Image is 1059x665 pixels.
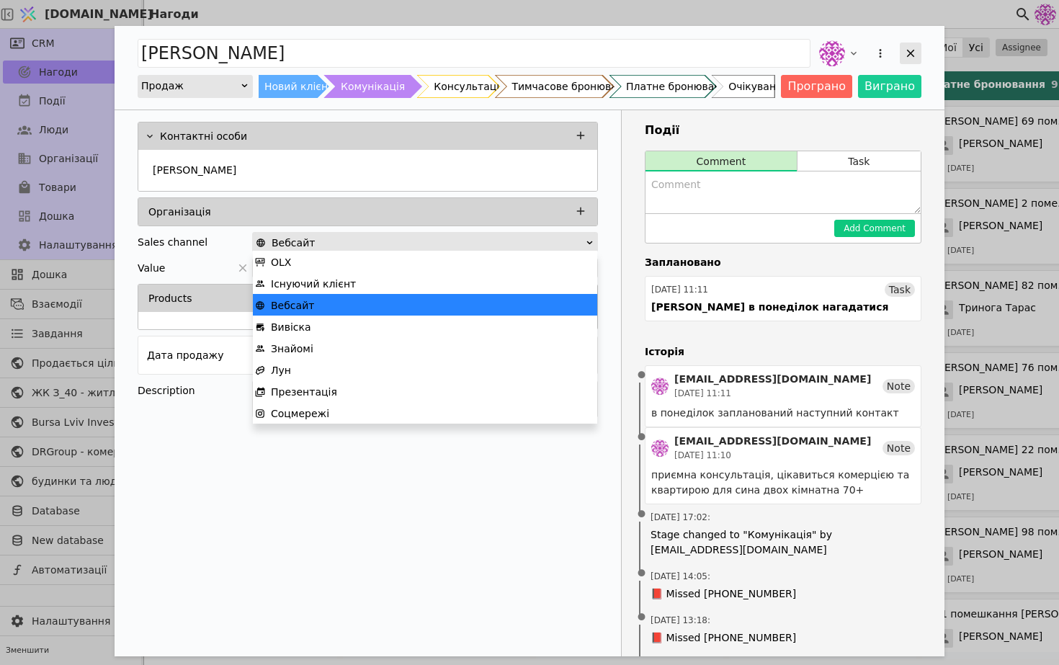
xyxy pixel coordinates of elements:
span: • [635,555,649,592]
div: [EMAIL_ADDRESS][DOMAIN_NAME] [674,372,871,387]
button: Add Comment [834,220,915,237]
img: instagram.svg [255,409,265,419]
div: в понеділок запланований наступний контакт [651,406,915,421]
h4: Заплановано [645,255,921,270]
div: [DATE] 11:11 [651,283,708,296]
span: OLX [271,251,291,273]
img: people.svg [255,344,265,354]
span: 📕 Missed [PHONE_NUMBER] [651,630,796,646]
span: • [635,357,649,394]
div: Тимчасове бронювання [511,75,636,98]
img: de [819,40,845,66]
img: people.svg [255,279,265,289]
img: advertising.svg [255,257,265,267]
div: Дата продажу [147,345,223,365]
div: [PERSON_NAME] в понеділок нагадатися [651,300,888,315]
button: Task [797,151,921,171]
span: Note [887,441,911,455]
span: Презентація [271,381,337,403]
span: Знайомі [271,338,313,360]
span: Лун [271,360,291,381]
span: Соцмережі [271,403,329,424]
h3: Події [645,122,921,139]
div: Продаж [141,76,240,96]
div: Новий клієнт [264,75,334,98]
span: [DATE] 13:18 : [651,614,710,627]
div: Очікування [728,75,788,98]
span: Вебсайт [271,295,314,316]
span: 📕 Missed [PHONE_NUMBER] [651,586,796,602]
img: affiliate-program.svg [255,365,265,375]
span: Value [138,258,165,278]
span: • [635,419,649,456]
div: Description [138,380,252,401]
span: Note [887,379,911,393]
div: [EMAIL_ADDRESS][DOMAIN_NAME] [674,434,871,449]
span: Stage changed to "Комунікація" by [EMAIL_ADDRESS][DOMAIN_NAME] [651,527,916,558]
div: Комунікація [341,75,405,98]
span: Існуючий клієнт [271,273,356,295]
img: de [651,378,669,395]
p: Products [148,291,192,306]
button: Comment [645,151,797,171]
span: • [635,496,649,533]
div: [DATE] 11:10 [674,449,871,462]
img: de [651,439,669,457]
h4: Історія [645,344,921,360]
img: brick-mortar-store.svg [255,322,265,332]
p: Контактні особи [160,129,247,144]
img: online-store.svg [255,300,265,311]
div: Консультація [434,75,505,98]
p: [PERSON_NAME] [153,163,236,178]
div: Add Opportunity [115,26,944,656]
span: • [635,599,649,636]
img: events.svg [255,387,265,397]
div: приємна консультація, цікавиться комерцією та квартирою для сина двох кімнатна 70+ [651,468,915,498]
button: Виграно [858,75,921,98]
div: [DATE] 11:11 [674,387,871,400]
span: Вивіска [271,316,311,338]
span: Task [889,282,911,297]
div: Платне бронювання [626,75,733,98]
button: Програно [781,75,852,98]
span: [DATE] 17:02 : [651,511,710,524]
div: Sales channel [138,232,207,252]
span: [DATE] 14:05 : [651,570,710,583]
p: Організація [148,205,211,220]
img: online-store.svg [256,238,266,248]
span: Вебсайт [272,233,315,253]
